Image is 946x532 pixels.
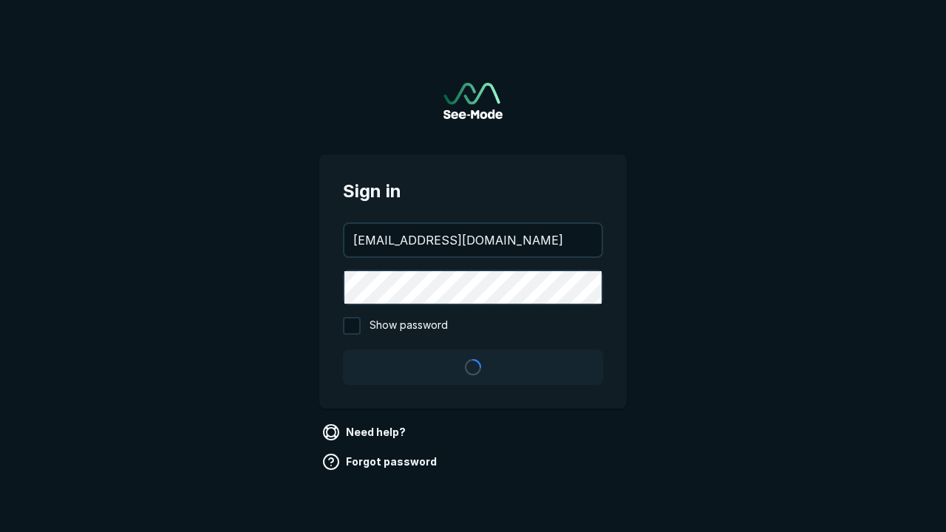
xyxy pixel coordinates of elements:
a: Need help? [319,420,412,444]
input: your@email.com [344,224,602,256]
img: See-Mode Logo [443,83,503,119]
span: Show password [370,317,448,335]
span: Sign in [343,178,603,205]
a: Forgot password [319,450,443,474]
a: Go to sign in [443,83,503,119]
